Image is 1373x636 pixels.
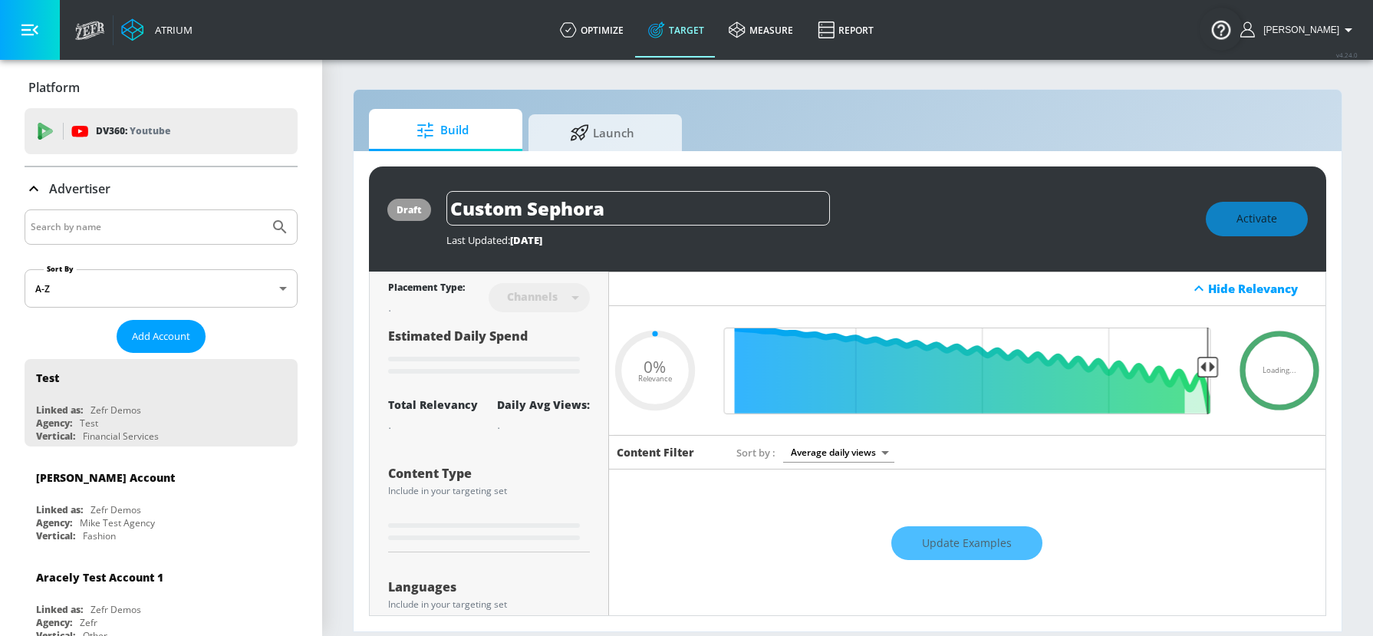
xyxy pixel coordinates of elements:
[25,167,298,210] div: Advertiser
[805,2,886,58] a: Report
[736,446,775,460] span: Sort by
[36,516,72,529] div: Agency:
[499,290,565,303] div: Channels
[36,404,83,417] div: Linked as:
[388,328,528,344] span: Estimated Daily Spend
[1257,25,1339,35] span: login as: rachel.berman@zefr.com
[28,79,80,96] p: Platform
[36,430,75,443] div: Vertical:
[25,459,298,546] div: [PERSON_NAME] AccountLinked as:Zefr DemosAgency:Mike Test AgencyVertical:Fashion
[397,203,422,216] div: draft
[1200,8,1243,51] button: Open Resource Center
[716,328,1219,414] input: Final Threshold
[388,581,590,593] div: Languages
[544,114,660,151] span: Launch
[91,603,141,616] div: Zefr Demos
[25,359,298,447] div: TestLinked as:Zefr DemosAgency:TestVertical:Financial Services
[31,217,263,237] input: Search by name
[510,233,542,247] span: [DATE]
[91,404,141,417] div: Zefr Demos
[446,233,1190,247] div: Last Updated:
[617,445,694,460] h6: Content Filter
[497,397,590,412] div: Daily Avg Views:
[388,281,465,297] div: Placement Type:
[548,2,636,58] a: optimize
[117,320,206,353] button: Add Account
[384,112,501,149] span: Build
[388,397,478,412] div: Total Relevancy
[783,442,894,463] div: Average daily views
[1208,281,1317,296] div: Hide Relevancy
[36,570,163,585] div: Aracely Test Account 1
[80,616,97,629] div: Zefr
[638,374,672,382] span: Relevance
[36,616,72,629] div: Agency:
[388,328,590,379] div: Estimated Daily Spend
[1336,51,1358,59] span: v 4.24.0
[388,486,590,496] div: Include in your targeting set
[130,123,170,139] p: Youtube
[36,529,75,542] div: Vertical:
[44,264,77,274] label: Sort By
[36,603,83,616] div: Linked as:
[636,2,716,58] a: Target
[609,272,1326,306] div: Hide Relevancy
[388,600,590,609] div: Include in your targeting set
[36,371,59,385] div: Test
[644,359,666,375] span: 0%
[25,108,298,154] div: DV360: Youtube
[121,18,193,41] a: Atrium
[388,467,590,479] div: Content Type
[49,180,110,197] p: Advertiser
[149,23,193,37] div: Atrium
[96,123,170,140] p: DV360:
[91,503,141,516] div: Zefr Demos
[83,430,159,443] div: Financial Services
[36,503,83,516] div: Linked as:
[80,516,155,529] div: Mike Test Agency
[1240,21,1358,39] button: [PERSON_NAME]
[716,2,805,58] a: measure
[25,269,298,308] div: A-Z
[80,417,98,430] div: Test
[132,328,190,345] span: Add Account
[83,529,116,542] div: Fashion
[1263,367,1296,374] span: Loading...
[25,66,298,109] div: Platform
[36,470,175,485] div: [PERSON_NAME] Account
[36,417,72,430] div: Agency:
